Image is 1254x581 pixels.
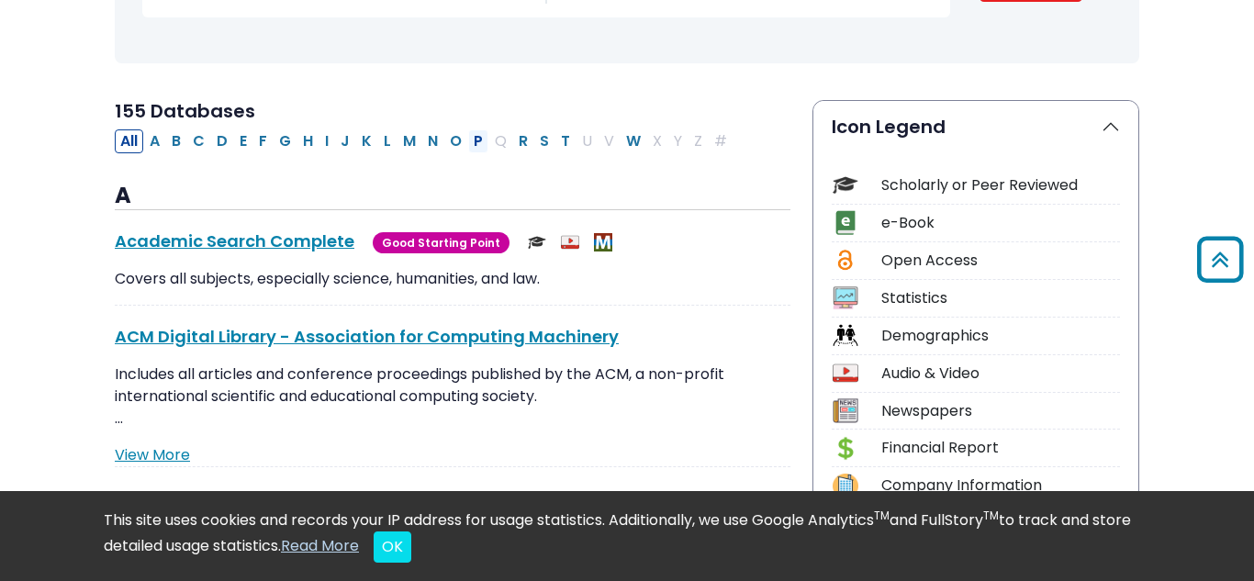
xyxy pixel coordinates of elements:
img: MeL (Michigan electronic Library) [594,233,612,251]
a: Academic Search Complete [115,229,354,252]
button: Filter Results H [297,129,319,153]
span: Good Starting Point [373,232,509,253]
button: Filter Results G [274,129,297,153]
sup: TM [983,508,999,523]
button: Filter Results B [166,129,186,153]
div: Audio & Video [881,363,1120,385]
div: Scholarly or Peer Reviewed [881,174,1120,196]
img: Icon Newspapers [833,398,857,423]
img: Scholarly or Peer Reviewed [528,233,546,251]
button: Icon Legend [813,101,1138,152]
a: Read More [281,535,359,556]
p: Includes all articles and conference proceedings published by the ACM, a non-profit international... [115,363,790,430]
button: Filter Results T [555,129,576,153]
button: Filter Results O [444,129,467,153]
img: Icon Open Access [834,248,857,273]
button: Filter Results P [468,129,488,153]
a: Back to Top [1191,244,1249,274]
button: Filter Results R [513,129,533,153]
button: Filter Results J [335,129,355,153]
button: Filter Results D [211,129,233,153]
div: This site uses cookies and records your IP address for usage statistics. Additionally, we use Goo... [104,509,1150,563]
h3: A [115,183,790,210]
div: Demographics [881,325,1120,347]
button: Filter Results M [397,129,421,153]
button: Filter Results E [234,129,252,153]
a: ACM Digital Library - Association for Computing Machinery [115,325,619,348]
div: Statistics [881,287,1120,309]
button: Filter Results W [621,129,646,153]
p: Covers all subjects, especially science, humanities, and law. [115,268,790,290]
a: AdjunctNation [115,486,241,509]
button: Filter Results L [378,129,397,153]
div: Newspapers [881,400,1120,422]
button: Filter Results F [253,129,273,153]
img: Icon Statistics [833,285,857,310]
img: Icon Company Information [833,474,857,498]
img: Icon Audio & Video [833,361,857,385]
button: Filter Results A [144,129,165,153]
button: All [115,129,143,153]
button: Filter Results N [422,129,443,153]
img: Audio & Video [561,233,579,251]
a: View More [115,444,190,465]
div: Financial Report [881,437,1120,459]
span: 155 Databases [115,98,255,124]
div: Open Access [881,250,1120,272]
button: Filter Results K [356,129,377,153]
button: Filter Results S [534,129,554,153]
button: Filter Results I [319,129,334,153]
div: Alpha-list to filter by first letter of database name [115,129,734,151]
img: Icon Scholarly or Peer Reviewed [833,173,857,197]
button: Filter Results C [187,129,210,153]
button: Close [374,531,411,563]
img: Icon Demographics [833,323,857,348]
sup: TM [874,508,890,523]
div: Company Information [881,475,1120,497]
img: Icon Financial Report [833,436,857,461]
div: e-Book [881,212,1120,234]
img: Icon e-Book [833,210,857,235]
